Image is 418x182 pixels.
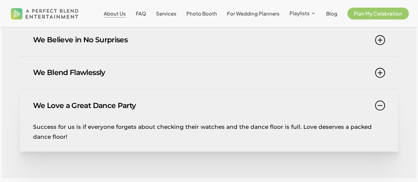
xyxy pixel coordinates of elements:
[289,11,316,17] a: Playlists
[354,10,402,17] span: Plan My Celebration
[33,89,385,122] a: We Love a Great Dance Party
[104,11,126,16] a: About Us
[136,11,146,16] a: FAQ
[347,11,409,16] a: Plan My Celebration
[33,24,385,56] a: We Believe in No Surprises
[186,10,217,17] span: Photo Booth
[33,56,385,89] a: We Blend Flawlessly
[326,10,337,17] span: Blog
[156,10,176,17] span: Services
[326,11,337,16] a: Blog
[156,11,176,16] a: Services
[227,10,280,17] span: For Wedding Planners
[186,11,217,16] a: Photo Booth
[33,123,372,140] span: Success for us is if everyone forgets about checking their watches and the dance floor is full. L...
[9,3,80,24] img: A Perfect Blend Entertainment
[104,10,126,17] span: About Us
[136,10,146,17] span: FAQ
[289,10,310,16] span: Playlists
[227,11,280,16] a: For Wedding Planners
